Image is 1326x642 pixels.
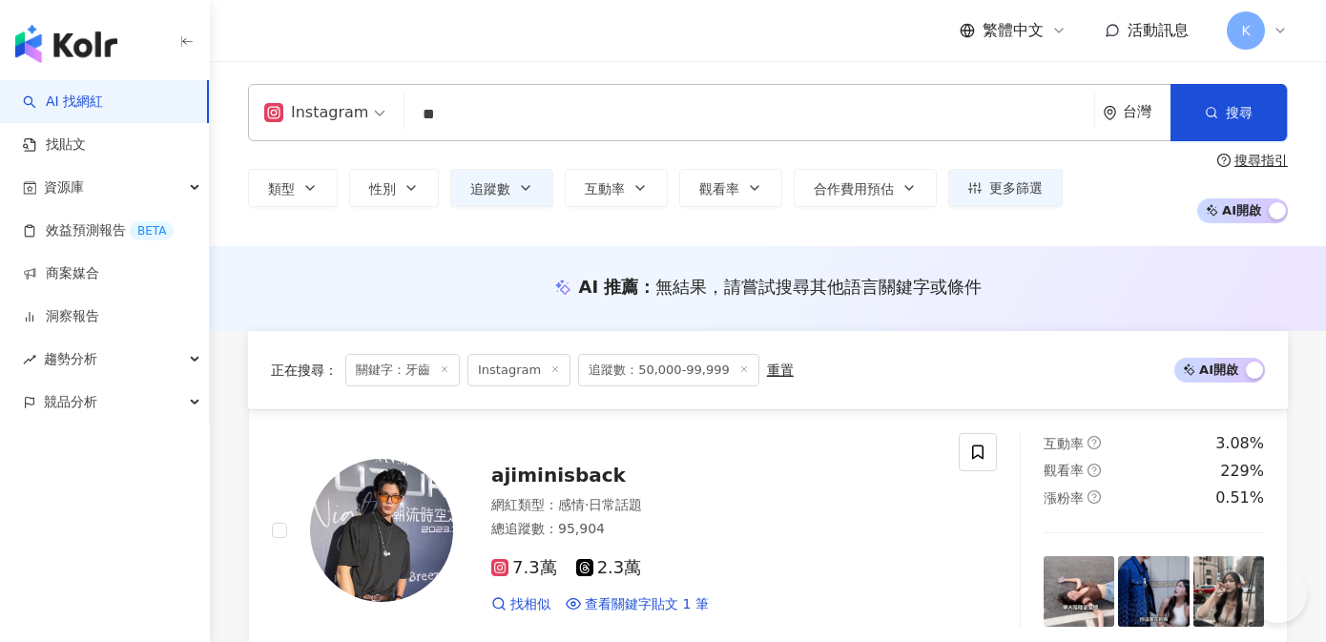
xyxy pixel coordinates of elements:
[983,20,1044,41] span: 繁體中文
[585,181,625,197] span: 互動率
[1250,566,1307,623] iframe: Help Scout Beacon - Open
[23,307,99,326] a: 洞察報告
[23,221,174,240] a: 效益預測報告BETA
[268,181,295,197] span: 類型
[44,338,97,381] span: 趨勢分析
[23,135,86,155] a: 找貼文
[491,595,550,614] a: 找相似
[1044,556,1114,627] img: post-image
[585,497,589,512] span: ·
[679,169,782,207] button: 觀看率
[948,169,1063,207] button: 更多篩選
[814,181,894,197] span: 合作費用預估
[566,595,709,614] a: 查看關鍵字貼文 1 筆
[1044,436,1084,451] span: 互動率
[470,181,510,197] span: 追蹤數
[44,381,97,424] span: 競品分析
[1226,105,1253,120] span: 搜尋
[1193,556,1264,627] img: post-image
[310,459,453,602] img: KOL Avatar
[345,354,460,386] span: 關鍵字：牙齒
[248,169,338,207] button: 類型
[271,362,338,378] span: 正在搜尋 ：
[1217,154,1231,167] span: question-circle
[491,558,557,578] span: 7.3萬
[565,169,668,207] button: 互動率
[1220,461,1264,482] div: 229%
[1234,153,1288,168] div: 搜尋指引
[989,180,1043,196] span: 更多篩選
[767,362,794,378] div: 重置
[467,354,570,386] span: Instagram
[1044,490,1084,506] span: 漲粉率
[655,277,982,297] span: 無結果，請嘗試搜尋其他語言關鍵字或條件
[1044,463,1084,478] span: 觀看率
[264,97,368,128] div: Instagram
[589,497,642,512] span: 日常話題
[23,93,103,112] a: searchAI 找網紅
[349,169,439,207] button: 性別
[1088,436,1101,449] span: question-circle
[1215,433,1264,454] div: 3.08%
[369,181,396,197] span: 性別
[1123,104,1171,120] div: 台灣
[450,169,553,207] button: 追蹤數
[576,558,642,578] span: 2.3萬
[1088,490,1101,504] span: question-circle
[1088,464,1101,477] span: question-circle
[491,520,936,539] div: 總追蹤數 ： 95,904
[558,497,585,512] span: 感情
[585,595,709,614] span: 查看關鍵字貼文 1 筆
[1103,106,1117,120] span: environment
[1171,84,1287,141] button: 搜尋
[794,169,937,207] button: 合作費用預估
[23,264,99,283] a: 商案媒合
[1118,556,1189,627] img: post-image
[491,464,626,487] span: ajiminisback
[1128,21,1189,39] span: 活動訊息
[699,181,739,197] span: 觀看率
[510,595,550,614] span: 找相似
[1215,487,1264,508] div: 0.51%
[15,25,117,63] img: logo
[44,166,84,209] span: 資源庫
[23,353,36,366] span: rise
[1241,20,1250,41] span: K
[578,354,759,386] span: 追蹤數：50,000-99,999
[579,275,983,299] div: AI 推薦 ：
[491,496,936,515] div: 網紅類型 ：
